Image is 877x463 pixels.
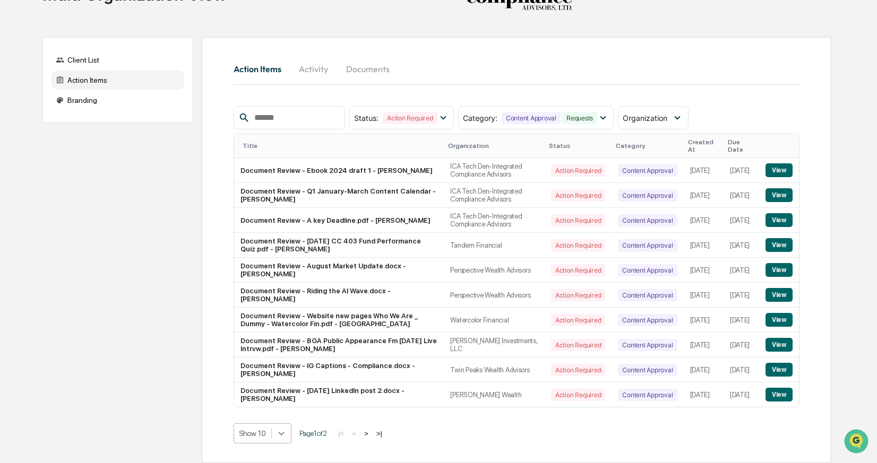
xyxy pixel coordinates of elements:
td: Document Review - IG Captions - Compliance.docx - [PERSON_NAME] [234,357,444,382]
td: [DATE] [724,283,759,308]
button: Documents [338,56,398,82]
div: Created At [688,138,719,153]
button: View [766,313,793,327]
p: How can we help? [11,22,193,39]
td: Document Review - Website new pages Who We Are _ Dummy - Watercolor Fin.pdf - [GEOGRAPHIC_DATA] [234,308,444,333]
div: Organization [448,142,540,150]
td: Document Review - [DATE] LinkedIn post 2.docx - [PERSON_NAME] [234,382,444,407]
iframe: Open customer support [843,428,872,457]
div: Action Required [383,112,437,124]
div: Requests [562,112,597,124]
div: Content Approval [618,214,677,226]
button: View [766,363,793,377]
td: [DATE] [684,183,724,208]
div: Action Required [551,164,605,177]
div: Content Approval [618,264,677,276]
div: Content Approval [618,339,677,351]
td: Perspective Wealth Advisors [444,258,544,283]
div: Action Required [551,214,605,226]
div: Category [616,142,679,150]
button: View [766,388,793,401]
span: Page 1 of 2 [299,429,327,438]
button: View [766,288,793,302]
button: View [766,238,793,252]
td: [DATE] [724,258,759,283]
button: > [361,429,372,438]
button: View [766,188,793,202]
div: Action Required [551,314,605,326]
div: Title [243,142,440,150]
div: Content Approval [618,164,677,177]
span: Pylon [106,180,128,188]
td: Tandem Financial [444,233,544,258]
td: Document Review - [DATE] CC 403 Fund Performance Quiz.pdf - [PERSON_NAME] [234,233,444,258]
td: [DATE] [684,333,724,357]
td: [DATE] [724,233,759,258]
td: Perspective Wealth Advisors [444,283,544,308]
div: Content Approval [618,364,677,376]
td: [DATE] [724,333,759,357]
div: activity tabs [234,56,799,82]
td: [DATE] [724,308,759,333]
td: [PERSON_NAME] Investments, LLC [444,333,544,357]
button: Activity [290,56,338,82]
td: Document Review - Q1 January-March Content Calendar - [PERSON_NAME] [234,183,444,208]
td: [DATE] [684,258,724,283]
div: Action Required [551,389,605,401]
button: >| [373,429,385,438]
div: Action Items [51,71,184,90]
div: 🔎 [11,155,19,163]
button: Action Items [234,56,290,82]
td: [DATE] [724,357,759,382]
div: Action Required [551,189,605,202]
button: View [766,263,793,277]
td: [DATE] [724,183,759,208]
div: Action Required [551,339,605,351]
div: Content Approval [618,239,677,251]
td: ICA Tech Den-Integrated Compliance Advisors [444,158,544,183]
div: We're available if you need us! [36,92,134,100]
td: ICA Tech Den-Integrated Compliance Advisors [444,183,544,208]
div: Content Approval [618,389,677,401]
td: Document Review - A key Deadline.pdf - [PERSON_NAME] [234,208,444,233]
div: Branding [51,91,184,110]
img: 1746055101610-c473b297-6a78-478c-a979-82029cc54cd1 [11,81,30,100]
button: < [349,429,359,438]
span: Category : [463,113,497,123]
button: View [766,213,793,227]
td: [DATE] [684,308,724,333]
div: Content Approval [618,189,677,202]
td: [DATE] [684,357,724,382]
td: Watercolor Financial [444,308,544,333]
div: 🖐️ [11,135,19,143]
div: Action Required [551,264,605,276]
td: [DATE] [684,233,724,258]
a: Powered byPylon [75,179,128,188]
td: ICA Tech Den-Integrated Compliance Advisors [444,208,544,233]
td: [DATE] [684,382,724,407]
button: View [766,163,793,177]
div: Content Approval [618,289,677,301]
td: Document Review - BGA Public Appearance Fm [DATE] Live Intrvw.pdf - [PERSON_NAME] [234,333,444,357]
div: Client List [51,50,184,69]
div: Start new chat [36,81,174,92]
td: [DATE] [684,208,724,233]
button: Start new chat [180,84,193,97]
span: Data Lookup [21,154,67,164]
div: 🗄️ [77,135,85,143]
td: Twin Peaks Wealth Advisors [444,357,544,382]
td: [DATE] [724,382,759,407]
span: Status : [354,113,379,123]
div: Status [549,142,607,150]
td: [DATE] [724,208,759,233]
div: Content Approval [502,112,561,124]
td: Document Review - Ebook 2024 draft 1 - [PERSON_NAME] [234,158,444,183]
a: 🔎Data Lookup [6,150,71,169]
span: Organization [623,113,667,123]
div: Content Approval [618,314,677,326]
div: Action Required [551,364,605,376]
a: 🗄️Attestations [73,129,136,148]
a: 🖐️Preclearance [6,129,73,148]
